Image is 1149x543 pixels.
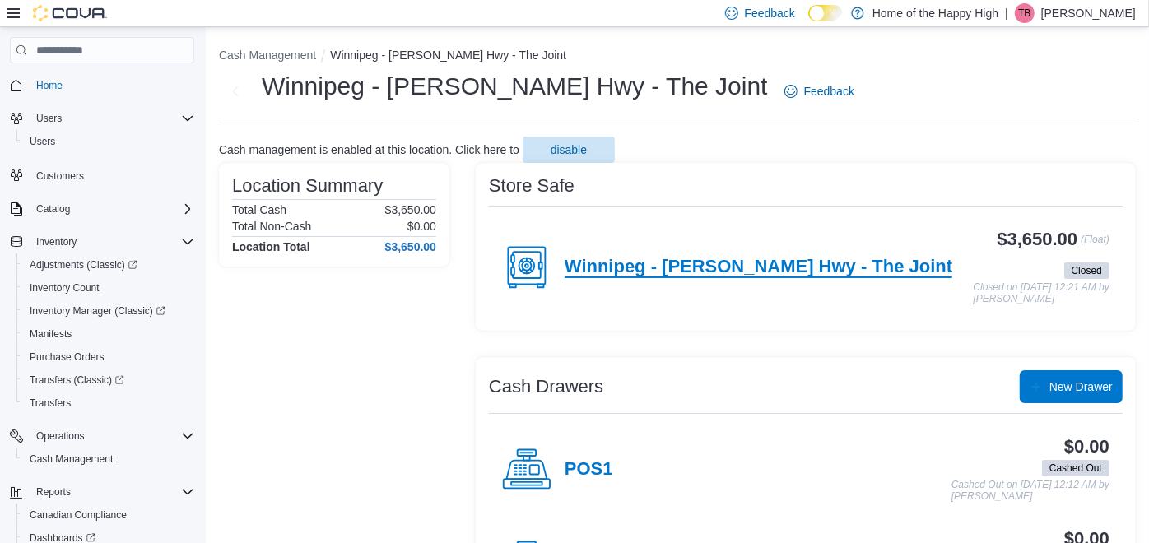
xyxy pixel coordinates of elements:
span: Purchase Orders [23,347,194,367]
p: [PERSON_NAME] [1041,3,1136,23]
span: Customers [36,169,84,183]
span: Catalog [30,199,194,219]
button: Catalog [30,199,77,219]
span: Feedback [804,83,854,100]
span: Feedback [745,5,795,21]
button: Inventory [3,230,201,253]
p: $0.00 [407,220,436,233]
a: Inventory Manager (Classic) [16,299,201,323]
button: Operations [3,425,201,448]
h3: $3,650.00 [998,230,1078,249]
a: Users [23,132,62,151]
span: Inventory [30,232,194,252]
span: Transfers (Classic) [23,370,194,390]
span: Cash Management [30,452,113,466]
button: New Drawer [1020,370,1123,403]
span: Adjustments (Classic) [30,258,137,271]
div: Taylor Birch [1015,3,1035,23]
span: Users [23,132,194,151]
span: Canadian Compliance [30,508,127,522]
h4: $3,650.00 [385,240,436,253]
p: Cash management is enabled at this location. Click here to [219,143,519,156]
h6: Total Non-Cash [232,220,312,233]
a: Inventory Count [23,278,106,298]
a: Cash Management [23,449,119,469]
h3: Cash Drawers [489,377,603,397]
span: Inventory Manager (Classic) [30,304,165,318]
button: Users [30,109,68,128]
p: Closed on [DATE] 12:21 AM by [PERSON_NAME] [974,282,1109,304]
button: Catalog [3,197,201,220]
h3: Location Summary [232,176,383,196]
p: $3,650.00 [385,203,436,216]
span: Inventory Count [30,281,100,295]
span: Transfers [23,393,194,413]
nav: An example of EuiBreadcrumbs [219,47,1136,67]
span: Reports [30,482,194,502]
span: Manifests [30,327,72,341]
span: Home [36,79,63,92]
span: Catalog [36,202,70,216]
button: Cash Management [16,448,201,471]
span: Operations [30,426,194,446]
button: Inventory Count [16,276,201,299]
span: Transfers (Classic) [30,374,124,387]
span: Cashed Out [1049,461,1102,476]
a: Transfers (Classic) [23,370,131,390]
p: | [1005,3,1008,23]
span: Inventory Manager (Classic) [23,301,194,321]
h6: Total Cash [232,203,286,216]
span: Operations [36,429,85,443]
button: Cash Management [219,49,316,62]
input: Dark Mode [808,5,843,22]
a: Canadian Compliance [23,505,133,525]
button: Transfers [16,392,201,415]
button: Next [219,75,252,108]
span: Cashed Out [1042,460,1109,476]
a: Adjustments (Classic) [23,255,144,275]
img: Cova [33,5,107,21]
span: Canadian Compliance [23,505,194,525]
p: Home of the Happy High [872,3,998,23]
h4: POS1 [565,459,613,480]
span: Closed [1072,263,1102,278]
button: Customers [3,163,201,187]
button: Home [3,73,201,97]
a: Customers [30,166,91,186]
span: Closed [1064,262,1109,279]
button: Purchase Orders [16,346,201,369]
span: Home [30,75,194,95]
button: disable [523,137,615,163]
button: Operations [30,426,91,446]
a: Feedback [778,75,861,108]
span: Manifests [23,324,194,344]
span: Inventory Count [23,278,194,298]
a: Manifests [23,324,78,344]
button: Users [16,130,201,153]
span: Customers [30,165,194,185]
a: Adjustments (Classic) [16,253,201,276]
span: New Drawer [1049,378,1113,395]
h3: $0.00 [1064,437,1109,457]
h3: Store Safe [489,176,574,196]
a: Home [30,76,69,95]
h4: Location Total [232,240,310,253]
button: Winnipeg - [PERSON_NAME] Hwy - The Joint [330,49,566,62]
span: disable [551,142,587,158]
p: Cashed Out on [DATE] 12:12 AM by [PERSON_NAME] [951,480,1109,502]
a: Transfers [23,393,77,413]
button: Users [3,107,201,130]
span: Users [30,135,55,148]
span: Users [36,112,62,125]
a: Purchase Orders [23,347,111,367]
button: Inventory [30,232,83,252]
h1: Winnipeg - [PERSON_NAME] Hwy - The Joint [262,70,768,103]
h4: Winnipeg - [PERSON_NAME] Hwy - The Joint [565,257,952,278]
p: (Float) [1081,230,1109,259]
span: Purchase Orders [30,350,105,364]
span: Users [30,109,194,128]
span: Adjustments (Classic) [23,255,194,275]
a: Inventory Manager (Classic) [23,301,172,321]
span: Reports [36,485,71,499]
